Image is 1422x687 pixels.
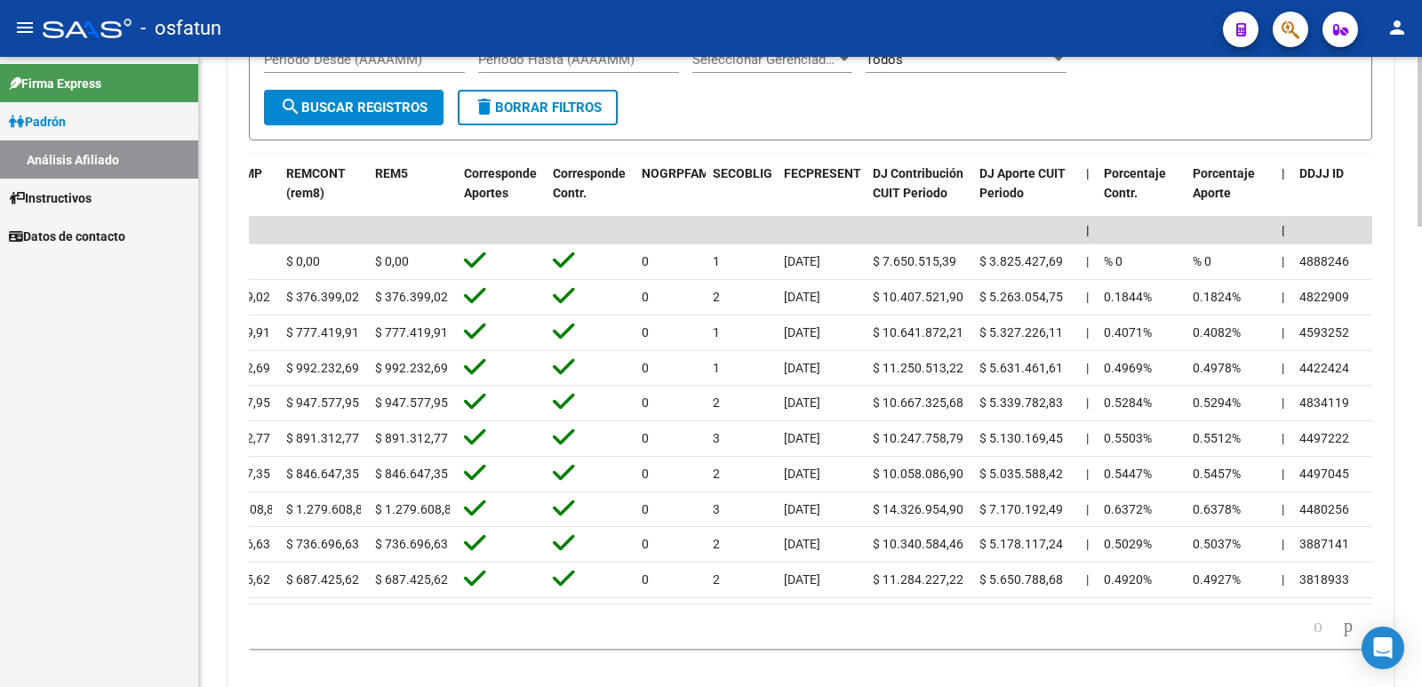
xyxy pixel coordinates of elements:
[375,431,448,445] span: $ 891.312,77
[375,254,409,268] span: $ 0,00
[635,155,706,233] datatable-header-cell: NOGRPFAM
[713,537,720,551] span: 2
[1104,431,1152,445] span: 0.5503%
[1299,323,1349,343] div: 4593252
[1282,223,1285,237] span: |
[1282,361,1284,375] span: |
[784,290,820,304] span: [DATE]
[286,395,359,410] span: $ 947.577,95
[1079,155,1097,233] datatable-header-cell: |
[1086,325,1089,340] span: |
[979,431,1063,445] span: $ 5.130.169,45
[1104,290,1152,304] span: 0.1844%
[979,166,1066,201] span: DJ Aporte CUIT Periodo
[873,290,963,304] span: $ 10.407.521,90
[979,361,1063,375] span: $ 5.631.461,61
[784,537,820,551] span: [DATE]
[464,166,537,201] span: Corresponde Aportes
[1193,537,1241,551] span: 0.5037%
[642,431,649,445] span: 0
[979,537,1063,551] span: $ 5.178.117,24
[457,155,546,233] datatable-header-cell: Corresponde Aportes
[873,467,963,481] span: $ 10.058.086,90
[1299,534,1349,555] div: 3887141
[1104,166,1166,201] span: Porcentaje Contr.
[1086,431,1089,445] span: |
[264,90,443,125] button: Buscar Registros
[979,254,1063,268] span: $ 3.825.427,69
[713,502,720,516] span: 3
[375,502,459,516] span: $ 1.279.608,87
[1104,467,1152,481] span: 0.5447%
[979,502,1063,516] span: $ 7.170.192,49
[1086,223,1090,237] span: |
[368,155,457,233] datatable-header-cell: REM5
[642,572,649,587] span: 0
[1193,431,1241,445] span: 0.5512%
[1104,254,1122,268] span: % 0
[873,572,963,587] span: $ 11.284.227,22
[1306,617,1330,636] a: go to previous page
[873,166,963,201] span: DJ Contribución CUIT Periodo
[1193,467,1241,481] span: 0.5457%
[1086,395,1089,410] span: |
[1104,325,1152,340] span: 0.4071%
[9,188,92,208] span: Instructivos
[1299,166,1344,180] span: DDJJ ID
[1086,572,1089,587] span: |
[286,254,320,268] span: $ 0,00
[784,166,861,180] span: FECPRESENT
[642,395,649,410] span: 0
[713,325,720,340] span: 1
[1193,325,1241,340] span: 0.4082%
[692,52,836,68] span: Seleccionar Gerenciador
[873,254,956,268] span: $ 7.650.515,39
[375,572,448,587] span: $ 687.425,62
[286,572,359,587] span: $ 687.425,62
[286,467,359,481] span: $ 846.647,35
[642,502,649,516] span: 0
[375,290,448,304] span: $ 376.399,02
[1186,155,1274,233] datatable-header-cell: Porcentaje Aporte
[713,254,720,268] span: 1
[1336,617,1361,636] a: go to next page
[642,254,649,268] span: 0
[866,155,972,233] datatable-header-cell: DJ Contribución CUIT Periodo
[1299,428,1349,449] div: 4497222
[474,96,495,117] mat-icon: delete
[1282,395,1284,410] span: |
[713,467,720,481] span: 2
[1292,155,1372,233] datatable-header-cell: DDJJ ID
[784,254,820,268] span: [DATE]
[1104,502,1152,516] span: 0.6372%
[1086,467,1089,481] span: |
[1299,287,1349,308] div: 4822909
[1193,290,1241,304] span: 0.1824%
[286,502,370,516] span: $ 1.279.608,87
[979,325,1063,340] span: $ 5.327.226,11
[784,361,820,375] span: [DATE]
[713,431,720,445] span: 3
[1299,570,1349,590] div: 3818933
[979,395,1063,410] span: $ 5.339.782,83
[1193,361,1241,375] span: 0.4978%
[280,96,301,117] mat-icon: search
[713,572,720,587] span: 2
[1104,572,1152,587] span: 0.4920%
[1193,166,1255,201] span: Porcentaje Aporte
[280,100,427,116] span: Buscar Registros
[1282,502,1284,516] span: |
[1386,17,1408,38] mat-icon: person
[1086,502,1089,516] span: |
[553,166,626,201] span: Corresponde Contr.
[9,227,125,246] span: Datos de contacto
[642,290,649,304] span: 0
[1299,499,1349,520] div: 4480256
[1193,572,1241,587] span: 0.4927%
[1282,166,1285,180] span: |
[873,361,963,375] span: $ 11.250.513,22
[1282,325,1284,340] span: |
[1097,155,1186,233] datatable-header-cell: Porcentaje Contr.
[713,395,720,410] span: 2
[713,361,720,375] span: 1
